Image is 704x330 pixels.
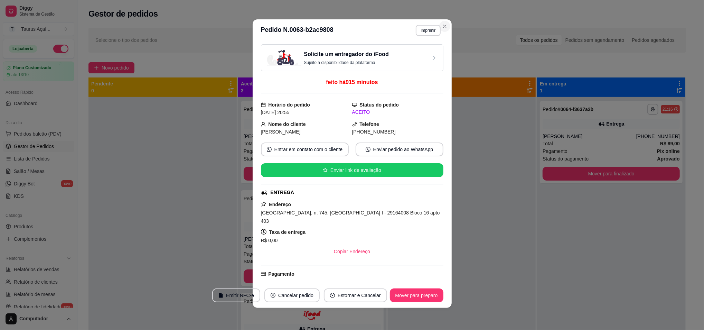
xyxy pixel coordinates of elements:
strong: Status do pedido [360,102,399,108]
strong: Horário do pedido [269,102,310,108]
span: dollar [261,229,266,235]
button: starEnviar link de avaliação [261,163,443,177]
strong: Nome do cliente [269,121,306,127]
span: [GEOGRAPHIC_DATA], n. 745, [GEOGRAPHIC_DATA] I - 29164008 Bloco 16 apto 403 [261,210,440,224]
div: ENTREGA [271,189,294,196]
span: pushpin [261,201,266,207]
span: feito há 915 minutos [326,79,378,85]
button: close-circleEstornar e Cancelar [324,288,387,302]
button: whats-appEnviar pedido ao WhatsApp [356,143,443,156]
strong: Telefone [360,121,379,127]
button: Imprimir [416,25,440,36]
img: delivery-image [267,50,301,65]
span: [PHONE_NUMBER] [352,129,396,135]
button: whats-appEntrar em contato com o cliente [261,143,349,156]
strong: Pagamento [269,271,294,277]
span: [PERSON_NAME] [261,129,301,135]
span: file [218,293,223,298]
span: star [323,168,328,173]
strong: Endereço [269,202,291,207]
span: R$ 0,00 [261,238,278,243]
span: whats-app [366,147,370,152]
h3: Pedido N. 0063-b2ac9808 [261,25,334,36]
button: fileEmitir NFC-e [212,288,260,302]
div: ACEITO [352,109,443,116]
span: [DATE] 20:55 [261,110,290,115]
span: close-circle [271,293,275,298]
p: Sujeito a disponibilidade da plataforma [304,60,389,65]
span: calendar [261,102,266,107]
button: Close [439,21,450,32]
button: Mover para preparo [390,288,443,302]
h3: Solicite um entregador do iFood [304,50,389,58]
span: phone [352,122,357,127]
span: credit-card [261,272,266,276]
strong: Taxa de entrega [269,229,306,235]
button: close-circleCancelar pedido [264,288,320,302]
span: user [261,122,266,127]
span: close-circle [330,293,335,298]
button: Copiar Endereço [328,245,376,258]
span: desktop [352,102,357,107]
span: whats-app [267,147,272,152]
